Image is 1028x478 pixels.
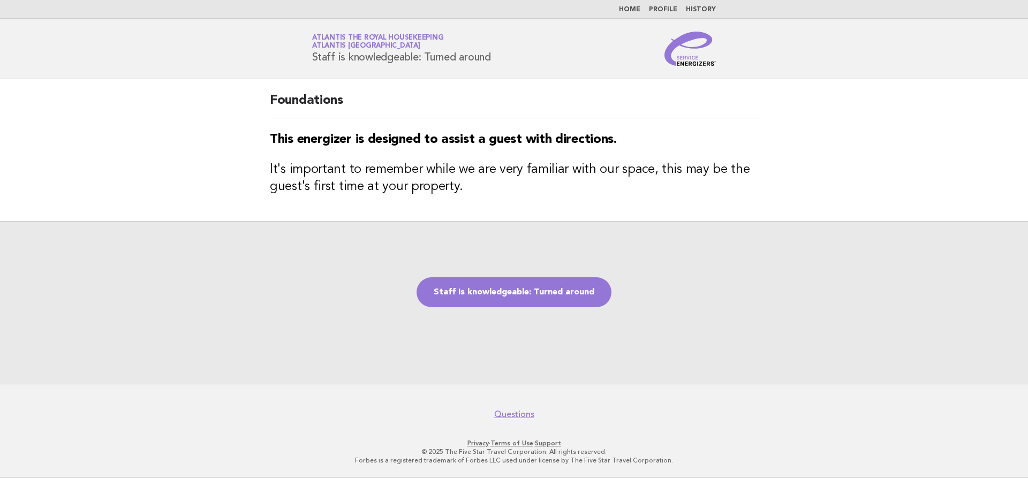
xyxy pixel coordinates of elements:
[619,6,640,13] a: Home
[490,439,533,447] a: Terms of Use
[686,6,716,13] a: History
[270,133,617,146] strong: This energizer is designed to assist a guest with directions.
[312,34,443,49] a: Atlantis the Royal HousekeepingAtlantis [GEOGRAPHIC_DATA]
[664,32,716,66] img: Service Energizers
[270,92,758,118] h2: Foundations
[417,277,611,307] a: Staff is knowledgeable: Turned around
[312,43,420,50] span: Atlantis [GEOGRAPHIC_DATA]
[186,456,842,465] p: Forbes is a registered trademark of Forbes LLC used under license by The Five Star Travel Corpora...
[186,447,842,456] p: © 2025 The Five Star Travel Corporation. All rights reserved.
[467,439,489,447] a: Privacy
[186,439,842,447] p: · ·
[270,161,758,195] h3: It's important to remember while we are very familiar with our space, this may be the guest's fir...
[494,409,534,420] a: Questions
[312,35,491,63] h1: Staff is knowledgeable: Turned around
[649,6,677,13] a: Profile
[535,439,561,447] a: Support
